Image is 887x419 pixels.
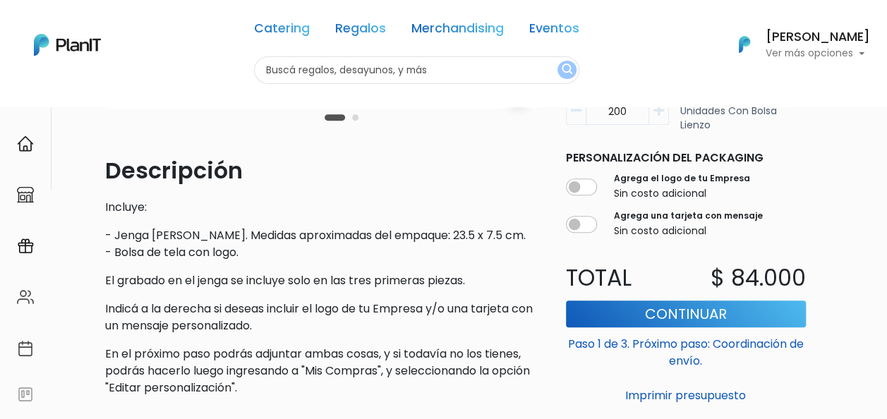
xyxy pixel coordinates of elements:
a: Merchandising [411,23,504,40]
img: search_button-432b6d5273f82d61273b3651a40e1bd1b912527efae98b1b7a1b2c0702e16a8d.svg [562,63,572,77]
button: Carousel Page 1 (Current Slide) [325,114,345,121]
p: - Jenga [PERSON_NAME]. Medidas aproximadas del empaque: 23.5 x 7.5 cm. - Bolsa de tela con logo. [105,227,538,261]
img: calendar-87d922413cdce8b2cf7b7f5f62616a5cf9e4887200fb71536465627b3292af00.svg [17,340,34,357]
button: Imprimir presupuesto [566,384,806,408]
label: Agrega una tarjeta con mensaje [614,209,763,222]
img: PlanIt Logo [34,34,101,56]
p: Descripción [105,154,538,188]
img: home-e721727adea9d79c4d83392d1f703f7f8bce08238fde08b1acbfd93340b81755.svg [17,135,34,152]
img: campaigns-02234683943229c281be62815700db0a1741e53638e28bf9629b52c665b00959.svg [17,238,34,255]
img: PlanIt Logo [729,29,760,60]
a: Regalos [335,23,386,40]
img: marketplace-4ceaa7011d94191e9ded77b95e3339b90024bf715f7c57f8cf31f2d8c509eaba.svg [17,186,34,203]
input: Buscá regalos, desayunos, y más [254,56,579,84]
p: Unidades con bolsa lienzo [680,104,806,133]
p: Ver más opciones [766,49,870,59]
h6: [PERSON_NAME] [766,31,870,44]
p: Indicá a la derecha si deseas incluir el logo de tu Empresa y/o una tarjeta con un mensaje person... [105,300,538,334]
p: Sin costo adicional [614,186,750,201]
p: Total [557,261,686,295]
p: $ 84.000 [711,261,806,295]
div: Carousel Pagination [321,109,362,126]
a: Catering [254,23,310,40]
p: Paso 1 de 3. Próximo paso: Coordinación de envío. [566,330,806,370]
button: PlanIt Logo [PERSON_NAME] Ver más opciones [720,26,870,63]
img: feedback-78b5a0c8f98aac82b08bfc38622c3050aee476f2c9584af64705fc4e61158814.svg [17,386,34,403]
img: people-662611757002400ad9ed0e3c099ab2801c6687ba6c219adb57efc949bc21e19d.svg [17,289,34,305]
p: En el próximo paso podrás adjuntar ambas cosas, y si todavía no los tienes, podrás hacerlo luego ... [105,346,538,396]
p: Incluye: [105,199,538,216]
div: ¿Necesitás ayuda? [73,13,203,41]
p: El grabado en el jenga se incluye solo en las tres primeras piezas. [105,272,538,289]
button: Carousel Page 2 [352,114,358,121]
p: Sin costo adicional [614,224,763,238]
button: Continuar [566,300,806,327]
p: Personalización del packaging [566,150,806,166]
label: Agrega el logo de tu Empresa [614,172,750,185]
a: Eventos [529,23,579,40]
